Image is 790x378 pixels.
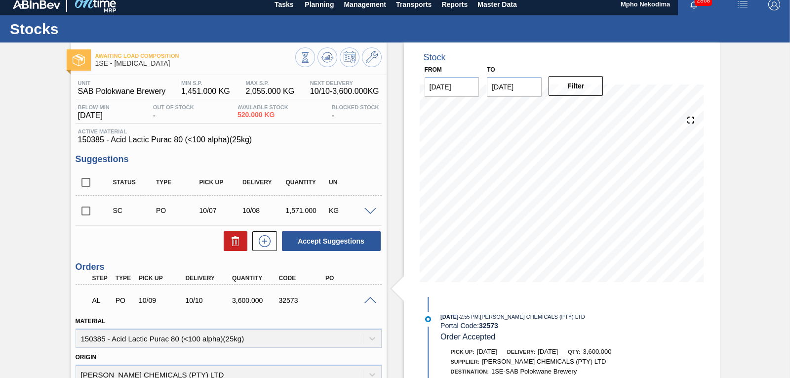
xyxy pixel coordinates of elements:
span: Next Delivery [310,80,379,86]
span: : [PERSON_NAME] CHEMICALS (PTY) LTD [478,314,585,320]
div: Pick up [136,275,188,282]
span: [DATE] [538,348,558,355]
span: 10/10 - 3,600.000 KG [310,87,379,96]
span: Unit [78,80,166,86]
span: 1SE-SAB Polokwane Brewery [491,368,577,375]
div: Type [113,275,137,282]
div: 10/07/2025 [197,207,244,214]
span: SAB Polokwane Brewery [78,87,166,96]
div: 10/08/2025 [240,207,287,214]
img: atual [425,316,431,322]
span: [PERSON_NAME] CHEMICALS (PTY) LTD [482,358,606,365]
div: 3,600.000 [230,296,281,304]
button: Update Chart [317,47,337,67]
div: Delete Suggestions [219,231,247,251]
div: New suggestion [247,231,277,251]
span: Supplier: [451,359,480,365]
h3: Orders [76,262,382,272]
span: 150385 - Acid Lactic Purac 80 (<100 alpha)(25kg) [78,135,379,144]
h3: Suggestions [76,154,382,165]
img: Ícone [73,54,85,66]
span: - 2:55 PM [459,314,479,320]
button: Schedule Inventory [340,47,359,67]
div: Code [276,275,328,282]
span: 1SE - Lactic Acid [95,60,295,67]
div: Delivery [240,179,287,186]
div: 10/09/2025 [136,296,188,304]
div: 1,571.000 [283,207,331,214]
div: KG [326,207,374,214]
div: Step [90,275,114,282]
div: - [329,104,382,120]
span: [DATE] [440,314,458,320]
span: 3,600.000 [583,348,612,355]
button: Go to Master Data / General [362,47,382,67]
button: Accept Suggestions [282,231,381,251]
div: Portal Code: [440,322,675,330]
p: AL [92,296,111,304]
input: mm/dd/yyyy [425,77,479,97]
label: From [425,66,442,73]
div: Suggestion Created [111,207,158,214]
span: Awaiting Load Composition [95,53,295,59]
div: Quantity [230,275,281,282]
span: Qty: [568,349,580,355]
div: 32573 [276,296,328,304]
div: Purchase order [154,207,201,214]
span: MIN S.P. [181,80,230,86]
h1: Stocks [10,23,185,35]
span: 2,055.000 KG [245,87,294,96]
label: Material [76,318,106,325]
span: Destination: [451,369,489,375]
span: Active Material [78,128,379,134]
span: Pick up: [451,349,474,355]
input: mm/dd/yyyy [487,77,542,97]
span: 520.000 KG [237,111,288,119]
div: Type [154,179,201,186]
span: 1,451.000 KG [181,87,230,96]
label: to [487,66,495,73]
span: MAX S.P. [245,80,294,86]
span: Blocked Stock [332,104,379,110]
span: Order Accepted [440,333,495,341]
span: Below Min [78,104,110,110]
div: - [151,104,197,120]
div: Quantity [283,179,331,186]
label: Origin [76,354,97,361]
span: [DATE] [477,348,497,355]
div: Stock [424,52,446,63]
span: Out Of Stock [153,104,194,110]
span: Delivery: [507,349,535,355]
div: Awaiting Load Composition [90,290,114,311]
div: UN [326,179,374,186]
div: 10/10/2025 [183,296,235,304]
button: Stocks Overview [295,47,315,67]
div: Purchase order [113,296,137,304]
div: PO [323,275,374,282]
span: Available Stock [237,104,288,110]
div: Accept Suggestions [277,230,382,252]
span: [DATE] [78,111,110,120]
div: Pick up [197,179,244,186]
div: Delivery [183,275,235,282]
button: Filter [549,76,603,96]
div: Status [111,179,158,186]
strong: 32573 [479,322,498,330]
